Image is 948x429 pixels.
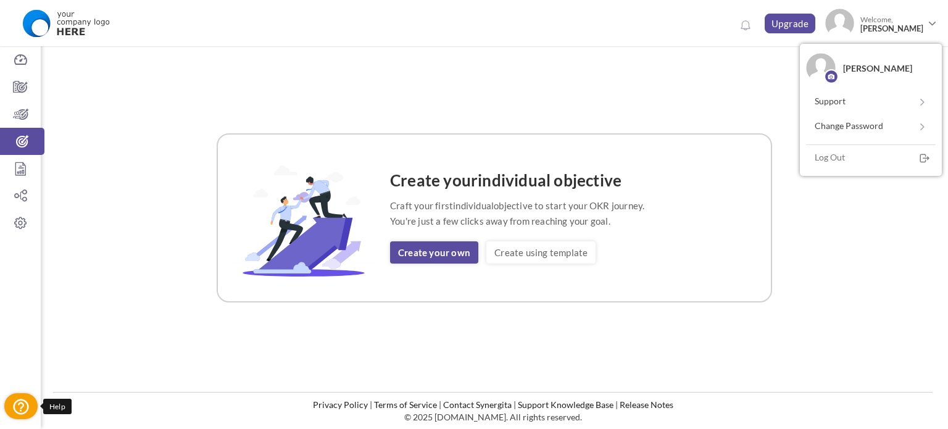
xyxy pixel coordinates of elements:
span: individual [453,200,494,211]
a: Change Password [806,114,936,138]
li: | [370,399,372,411]
a: Create using template [486,241,596,264]
img: Profile image [824,67,839,86]
a: Support [806,89,936,114]
a: Upgrade [765,14,816,33]
a: Log Out [806,144,936,170]
a: Contact Synergita [443,399,512,410]
a: Privacy Policy [313,399,368,410]
a: Release Notes [620,399,673,410]
p: © 2025 [DOMAIN_NAME]. All rights reserved. [53,411,933,423]
h4: Create your [390,172,644,190]
a: Support Knowledge Base [518,399,613,410]
li: | [615,399,618,411]
a: Photo Welcome,[PERSON_NAME] [820,4,942,40]
li: | [513,399,516,411]
div: Help [43,399,72,414]
span: individual objective [478,170,622,190]
img: Jai Sri Sri [806,53,836,83]
p: Craft your first objective to start your OKR journey. You're just a few clicks away from reaching... [390,198,644,229]
span: Welcome, [854,9,926,40]
a: Notifications [736,16,755,36]
img: Logo [14,8,117,39]
img: OKR-Template-Image.svg [230,159,378,277]
li: | [439,399,441,411]
a: Terms of Service [374,399,437,410]
span: [PERSON_NAME] [843,63,912,73]
img: Photo [825,9,854,38]
span: [PERSON_NAME] [860,24,923,33]
a: Create your own [390,241,478,264]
